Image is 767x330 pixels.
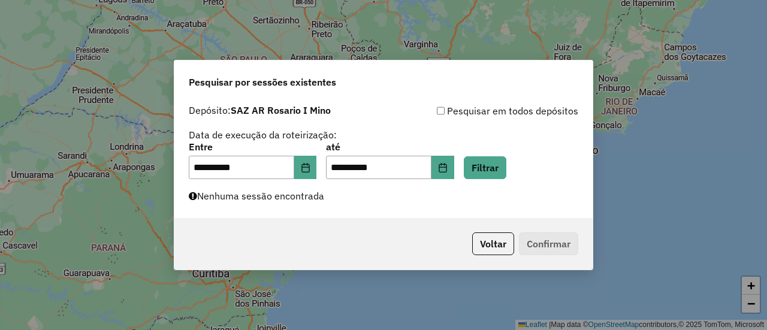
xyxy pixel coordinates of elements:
label: Entre [189,140,316,154]
label: até [326,140,454,154]
label: Depósito: [189,103,331,117]
span: Pesquisar por sessões existentes [189,75,336,89]
div: Pesquisar em todos depósitos [383,104,578,118]
strong: SAZ AR Rosario I Mino [231,104,331,116]
button: Filtrar [464,156,506,179]
label: Nenhuma sessão encontrada [189,189,324,203]
button: Choose Date [431,156,454,180]
label: Data de execução da roteirização: [189,128,337,142]
button: Voltar [472,232,514,255]
button: Choose Date [294,156,317,180]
